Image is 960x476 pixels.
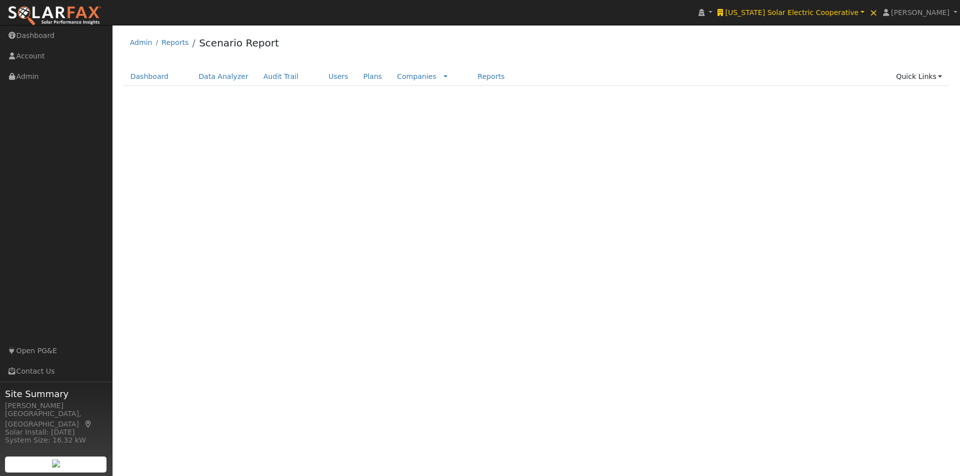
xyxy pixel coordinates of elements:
[191,67,256,86] a: Data Analyzer
[52,460,60,468] img: retrieve
[256,67,306,86] a: Audit Trail
[321,67,356,86] a: Users
[199,37,279,49] a: Scenario Report
[356,67,389,86] a: Plans
[84,420,93,428] a: Map
[5,409,107,430] div: [GEOGRAPHIC_DATA], [GEOGRAPHIC_DATA]
[470,67,512,86] a: Reports
[5,387,107,401] span: Site Summary
[5,427,107,438] div: Solar Install: [DATE]
[7,5,101,26] img: SolarFax
[869,6,878,18] span: ×
[130,38,152,46] a: Admin
[123,67,176,86] a: Dashboard
[5,435,107,446] div: System Size: 16.32 kW
[161,38,188,46] a: Reports
[397,72,436,80] a: Companies
[725,8,858,16] span: [US_STATE] Solar Electric Cooperative
[888,67,949,86] a: Quick Links
[891,8,949,16] span: [PERSON_NAME]
[5,401,107,411] div: [PERSON_NAME]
